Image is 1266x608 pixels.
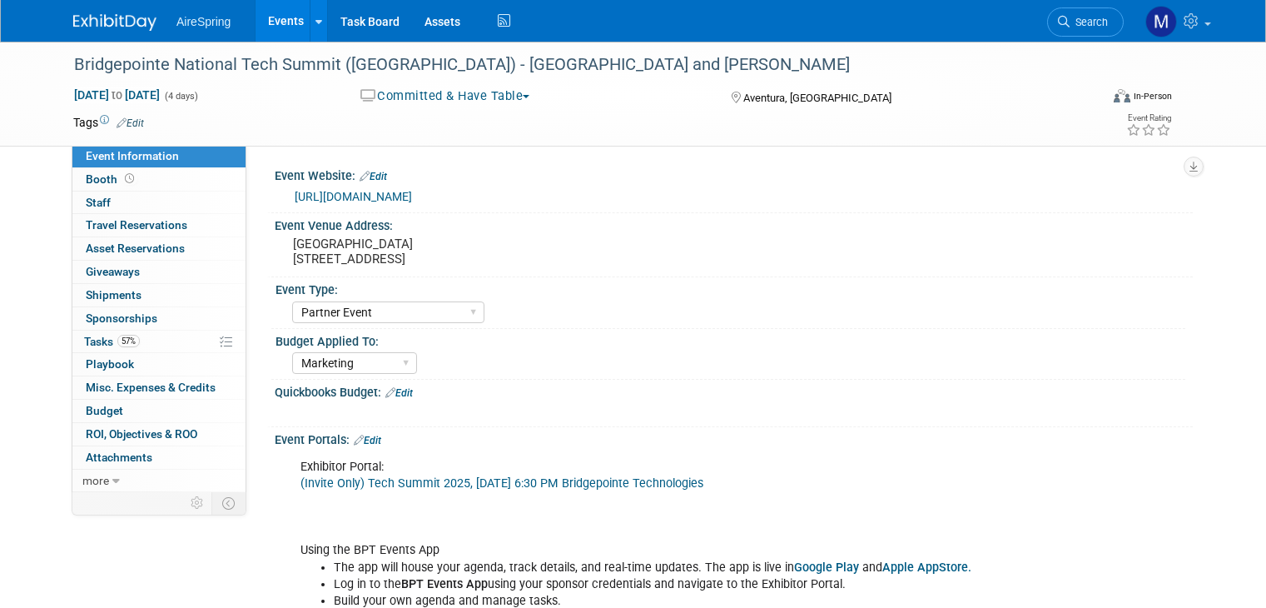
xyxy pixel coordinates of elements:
a: Attachments [72,446,246,469]
span: Asset Reservations [86,242,185,255]
span: ROI, Objectives & ROO [86,427,197,441]
a: Giveaways [72,261,246,283]
a: Booth [72,168,246,191]
img: Format-Inperson.png [1114,89,1130,102]
a: Travel Reservations [72,214,246,237]
img: Matthew Peck [1145,6,1177,37]
li: Log in to the using your sponsor credentials and navigate to the Exhibitor Portal. [334,576,1005,593]
span: Giveaways [86,265,140,278]
a: Misc. Expenses & Credits [72,376,246,399]
a: Sponsorships [72,307,246,330]
a: Budget [72,400,246,422]
div: Event Venue Address: [275,213,1193,234]
b: BPT Events App [401,577,488,591]
a: Apple AppStore. [882,561,971,575]
img: ExhibitDay [73,14,156,31]
span: Aventura, [GEOGRAPHIC_DATA] [743,92,891,104]
a: Search [1047,7,1124,37]
span: AireSpring [176,15,231,28]
span: Travel Reservations [86,218,187,232]
div: Quickbooks Budget: [275,380,1193,401]
a: Asset Reservations [72,237,246,260]
div: Event Format [1010,87,1172,112]
div: Event Type: [276,277,1185,298]
span: Search [1070,16,1108,28]
a: ROI, Objectives & ROO [72,423,246,446]
span: Sponsorships [86,311,157,325]
a: Staff [72,192,246,214]
button: Committed & Have Table [355,87,537,105]
span: Booth [86,172,137,186]
span: to [109,88,125,102]
span: Staff [86,196,111,209]
div: Event Portals: [275,427,1193,449]
a: Edit [360,171,387,182]
span: Booth not reserved yet [122,172,137,185]
span: Shipments [86,288,141,302]
a: Edit [385,387,413,399]
a: [URL][DOMAIN_NAME] [295,190,412,203]
span: 57% [117,335,140,347]
span: Playbook [86,357,134,371]
td: Personalize Event Tab Strip [183,492,212,514]
a: (Invite Only) Tech Summit 2025, [DATE] 6:30 PM Bridgepointe Technologies [300,476,703,491]
div: Budget Applied To: [276,329,1185,350]
span: Budget [86,404,123,417]
a: Shipments [72,284,246,306]
span: more [82,474,109,487]
span: Tasks [84,335,140,348]
td: Toggle Event Tabs [212,492,246,514]
a: Tasks57% [72,331,246,353]
div: Event Rating [1126,114,1171,122]
a: Event Information [72,145,246,167]
a: Edit [354,435,381,446]
a: Google Play [794,561,859,575]
span: [DATE] [DATE] [73,87,161,102]
div: In-Person [1133,90,1172,102]
a: Edit [117,117,144,129]
span: (4 days) [163,91,198,102]
span: Event Information [86,149,179,162]
div: Bridgepointe National Tech Summit ([GEOGRAPHIC_DATA]) - [GEOGRAPHIC_DATA] and [PERSON_NAME] [68,50,1079,80]
span: Attachments [86,451,152,464]
td: Tags [73,114,144,131]
pre: [GEOGRAPHIC_DATA] [STREET_ADDRESS] [293,237,639,267]
a: Playbook [72,353,246,376]
li: The app will house your agenda, track details, and real-time updates. The app is live in and [334,560,1005,576]
a: more [72,470,246,492]
div: Event Website: [275,163,1193,185]
span: Misc. Expenses & Credits [86,381,216,394]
